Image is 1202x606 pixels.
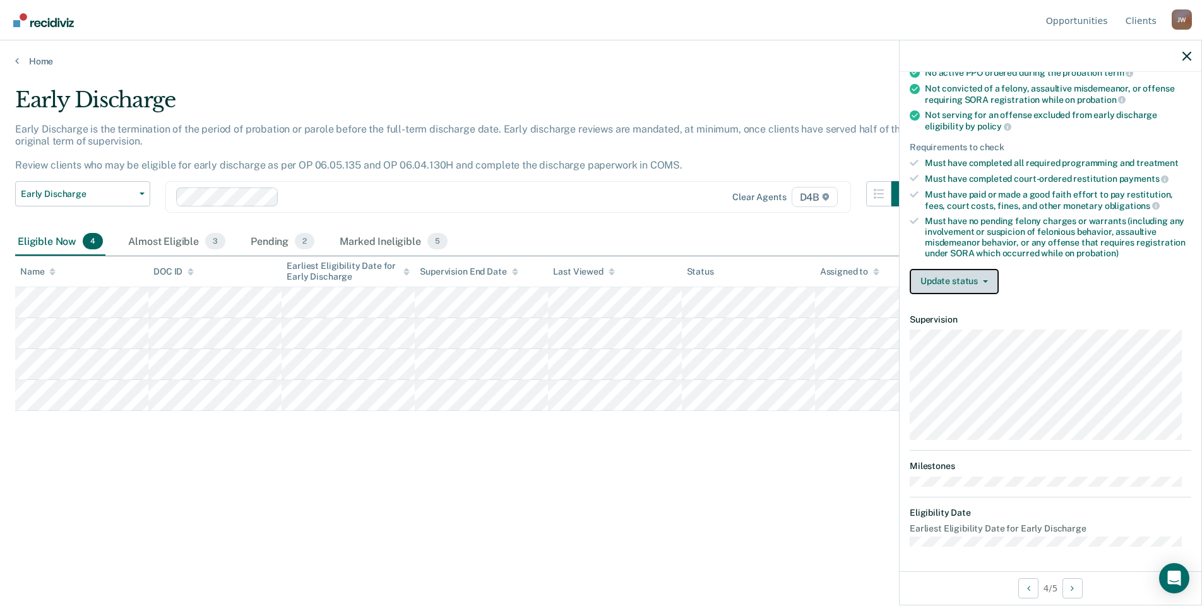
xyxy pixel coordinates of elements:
[925,189,1191,211] div: Must have paid or made a good faith effort to pay restitution, fees, court costs, fines, and othe...
[15,228,105,256] div: Eligible Now
[925,83,1191,105] div: Not convicted of a felony, assaultive misdemeanor, or offense requiring SORA registration while on
[925,67,1191,78] div: No active PPO ordered during the probation
[900,571,1201,605] div: 4 / 5
[15,56,1187,67] a: Home
[337,228,450,256] div: Marked Ineligible
[732,192,786,203] div: Clear agents
[13,13,74,27] img: Recidiviz
[126,228,228,256] div: Almost Eligible
[910,269,999,294] button: Update status
[553,266,614,277] div: Last Viewed
[1159,563,1189,593] div: Open Intercom Messenger
[910,142,1191,153] div: Requirements to check
[287,261,410,282] div: Earliest Eligibility Date for Early Discharge
[925,110,1191,131] div: Not serving for an offense excluded from early discharge eligibility by
[820,266,879,277] div: Assigned to
[248,228,317,256] div: Pending
[910,314,1191,325] dt: Supervision
[977,121,1011,131] span: policy
[687,266,714,277] div: Status
[925,173,1191,184] div: Must have completed court-ordered restitution
[427,233,448,249] span: 5
[910,508,1191,518] dt: Eligibility Date
[1136,158,1179,168] span: treatment
[1077,95,1126,105] span: probation
[15,87,917,123] div: Early Discharge
[1018,578,1038,598] button: Previous Opportunity
[83,233,103,249] span: 4
[925,158,1191,169] div: Must have completed all required programming and
[1062,578,1083,598] button: Next Opportunity
[21,189,134,199] span: Early Discharge
[1104,68,1133,78] span: term
[1172,9,1192,30] button: Profile dropdown button
[792,187,838,207] span: D4B
[910,523,1191,534] dt: Earliest Eligibility Date for Early Discharge
[15,123,912,172] p: Early Discharge is the termination of the period of probation or parole before the full-term disc...
[925,216,1191,258] div: Must have no pending felony charges or warrants (including any involvement or suspicion of feloni...
[1172,9,1192,30] div: J W
[153,266,194,277] div: DOC ID
[1105,201,1160,211] span: obligations
[20,266,56,277] div: Name
[295,233,314,249] span: 2
[1076,248,1119,258] span: probation)
[420,266,518,277] div: Supervision End Date
[910,461,1191,472] dt: Milestones
[205,233,225,249] span: 3
[1119,174,1169,184] span: payments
